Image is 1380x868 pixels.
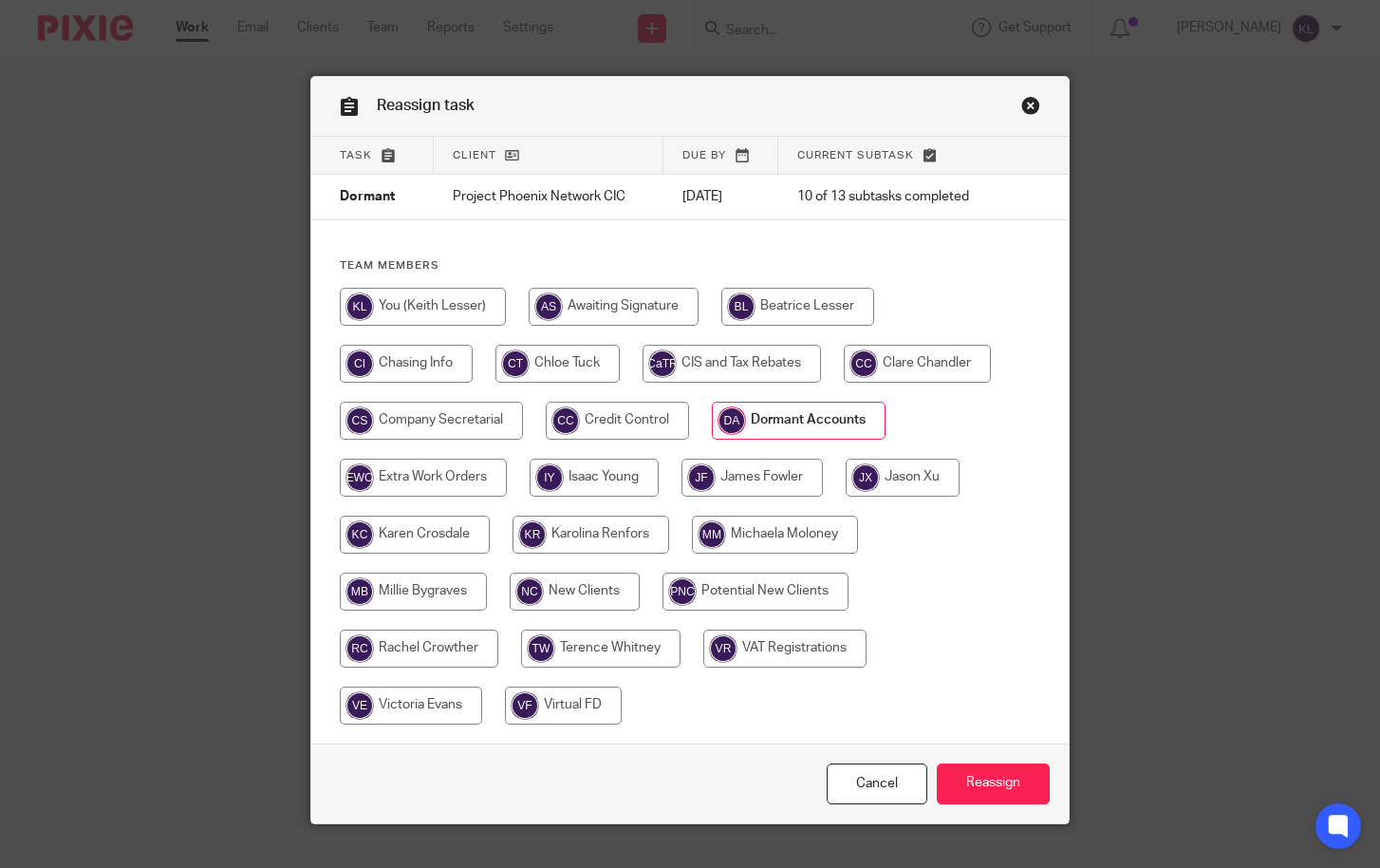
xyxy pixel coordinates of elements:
span: Task [340,150,372,160]
span: Current subtask [797,150,914,160]
span: Dormant [340,191,395,204]
a: Close this dialog window [827,764,927,804]
a: Close this dialog window [1021,96,1040,122]
input: Reassign [937,764,1050,804]
td: 10 of 13 subtasks completed [778,175,1007,220]
span: Due by [682,150,726,160]
p: Project Phoenix Network CIC [453,187,644,206]
h4: Team members [340,258,1040,274]
p: [DATE] [682,187,759,206]
span: Client [453,150,496,160]
span: Reassign task [377,98,475,113]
